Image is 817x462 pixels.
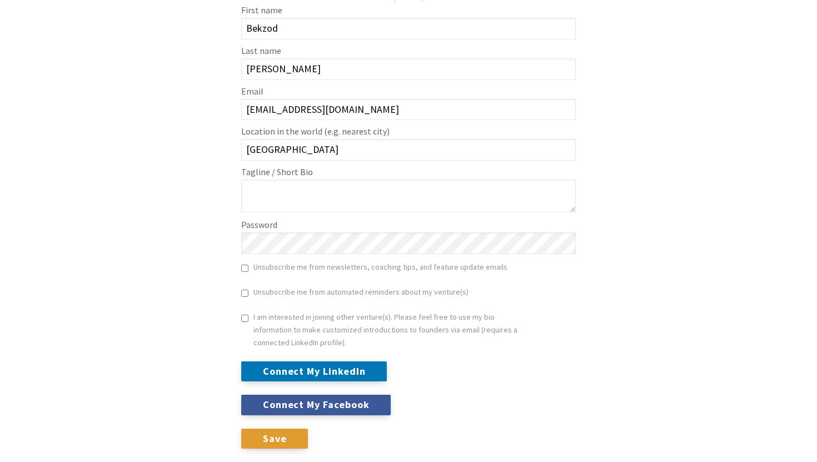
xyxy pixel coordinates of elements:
a: Connect My LinkedIn [241,361,387,381]
label: First name [241,6,576,14]
input: Save [241,429,308,449]
label: Tagline / Short Bio [241,167,576,176]
label: I am interested in joining other venture(s). Please feel free to use my bio information to make c... [253,311,521,349]
label: Password [241,220,576,229]
label: Unsubscribe me from automated reminders about my venture(s) [253,286,521,299]
label: Email [241,87,576,96]
label: Last name [241,46,576,55]
a: Connect My Facebook [241,395,391,415]
label: Location in the world (e.g. nearest city) [241,127,576,136]
label: Unsubscribe me from newsletters, coaching tips, and feature update emails [253,261,521,274]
